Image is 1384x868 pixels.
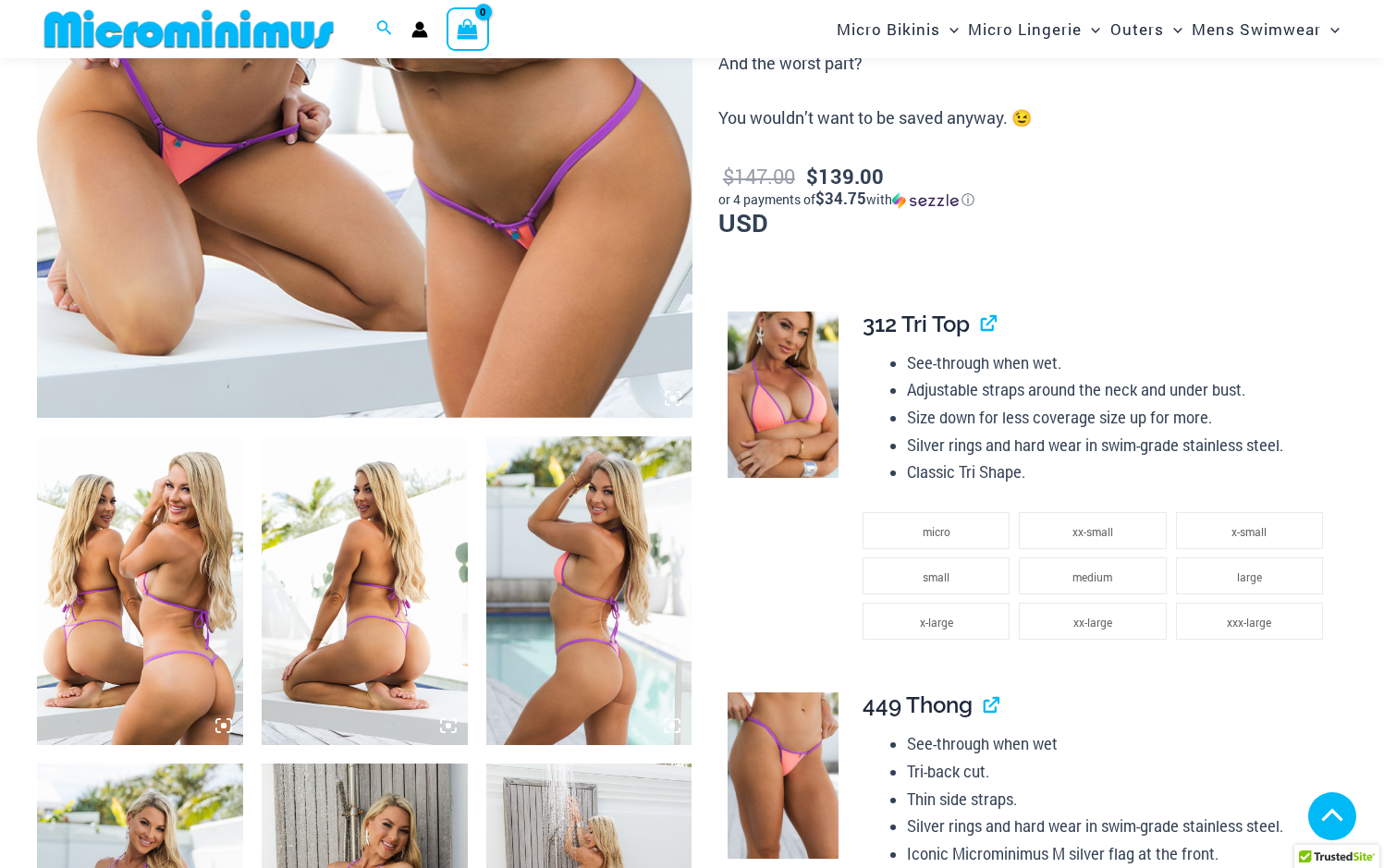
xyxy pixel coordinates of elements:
span: 449 Thong [863,691,973,718]
li: xx-small [1019,512,1166,549]
li: medium [1019,557,1166,594]
span: small [923,569,949,584]
a: Mens SwimwearMenu ToggleMenu Toggle [1187,6,1344,53]
span: Menu Toggle [1164,6,1182,53]
li: small [863,557,1010,594]
li: Silver rings and hard wear in swim-grade stainless steel. [907,432,1331,459]
span: Micro Lingerie [968,6,1082,53]
a: Account icon link [411,21,428,38]
li: See-through when wet. [907,349,1331,377]
li: Size down for less coverage size up for more. [907,404,1331,432]
a: View Shopping Cart, empty [447,7,489,50]
a: Micro BikinisMenu ToggleMenu Toggle [832,6,963,53]
li: xxx-large [1176,603,1323,640]
span: large [1237,569,1262,584]
span: x-small [1231,524,1267,539]
span: xx-small [1072,524,1113,539]
span: xxx-large [1227,615,1271,630]
span: Menu Toggle [1082,6,1100,53]
span: Outers [1110,6,1164,53]
p: USD [718,161,1347,236]
span: x-large [920,615,953,630]
img: Sezzle [892,192,959,209]
li: large [1176,557,1323,594]
span: Menu Toggle [940,6,959,53]
li: Adjustable straps around the neck and under bust. [907,376,1331,404]
li: Classic Tri Shape. [907,458,1331,486]
nav: Site Navigation [829,3,1347,55]
bdi: 147.00 [723,163,795,189]
bdi: 139.00 [806,163,884,189]
a: OutersMenu ToggleMenu Toggle [1106,6,1187,53]
li: x-small [1176,512,1323,549]
span: 312 Tri Top [863,311,970,337]
img: Wild Card Neon Bliss 312 Top 449 Thong 07 [262,436,468,745]
li: Thin side straps. [907,786,1331,813]
span: Mens Swimwear [1192,6,1321,53]
li: Iconic Microminimus M silver flag at the front. [907,840,1331,868]
img: Wild Card Neon Bliss 312 Top 03 [728,312,839,478]
span: micro [923,524,950,539]
li: micro [863,512,1010,549]
div: or 4 payments of with [718,190,1347,209]
li: xx-large [1019,603,1166,640]
img: Wild Card Neon Bliss 449 Thong 01 [728,692,839,859]
span: $ [723,163,734,189]
span: xx-large [1073,615,1112,630]
img: MM SHOP LOGO FLAT [37,8,341,50]
a: Search icon link [376,18,393,42]
li: x-large [863,603,1010,640]
img: Wild Card Neon Bliss Tri Top Pack B [37,436,243,745]
span: Menu Toggle [1321,6,1340,53]
img: Wild Card Neon Bliss 312 Top 449 Thong 02 [486,436,692,745]
a: Micro LingerieMenu ToggleMenu Toggle [963,6,1105,53]
span: medium [1072,569,1112,584]
span: $ [806,163,818,189]
li: Tri-back cut. [907,758,1331,786]
span: Micro Bikinis [837,6,940,53]
li: See-through when wet [907,730,1331,758]
span: $34.75 [815,188,866,209]
li: Silver rings and hard wear in swim-grade stainless steel. [907,813,1331,840]
div: or 4 payments of$34.75withSezzle Click to learn more about Sezzle [718,190,1347,209]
